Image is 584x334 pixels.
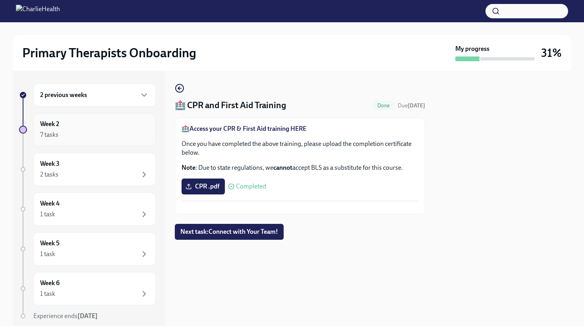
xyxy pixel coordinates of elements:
[19,113,156,146] a: Week 27 tasks
[19,192,156,226] a: Week 41 task
[182,124,418,133] p: 🏥
[398,102,425,109] span: Due
[180,228,278,236] span: Next task : Connect with Your Team!
[175,99,286,111] h4: 🏥 CPR and First Aid Training
[398,102,425,109] span: August 23rd, 2025 10:00
[22,45,196,61] h2: Primary Therapists Onboarding
[175,224,284,240] button: Next task:Connect with Your Team!
[236,183,266,190] span: Completed
[19,153,156,186] a: Week 32 tasks
[187,183,219,190] span: CPR .pdf
[33,312,98,320] span: Experience ends
[182,163,418,172] p: : Due to state regulations, we accept BLS as a substitute for this course.
[182,179,225,194] label: CPR .pdf
[40,250,55,258] div: 1 task
[40,120,59,128] h6: Week 2
[40,210,55,219] div: 1 task
[190,125,306,132] a: Access your CPR & First Aid training HERE
[33,83,156,107] div: 2 previous weeks
[77,312,98,320] strong: [DATE]
[40,199,60,208] h6: Week 4
[19,272,156,305] a: Week 61 task
[182,164,195,171] strong: Note
[16,5,60,17] img: CharlieHealth
[541,46,562,60] h3: 31%
[40,159,60,168] h6: Week 3
[40,239,60,248] h6: Week 5
[40,170,58,179] div: 2 tasks
[40,130,58,139] div: 7 tasks
[40,289,55,298] div: 1 task
[455,45,489,53] strong: My progress
[182,140,418,157] p: Once you have completed the above training, please upload the completion certificate below.
[40,91,87,99] h6: 2 previous weeks
[19,232,156,266] a: Week 51 task
[373,103,394,109] span: Done
[408,102,425,109] strong: [DATE]
[40,279,60,287] h6: Week 6
[273,164,292,171] strong: cannot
